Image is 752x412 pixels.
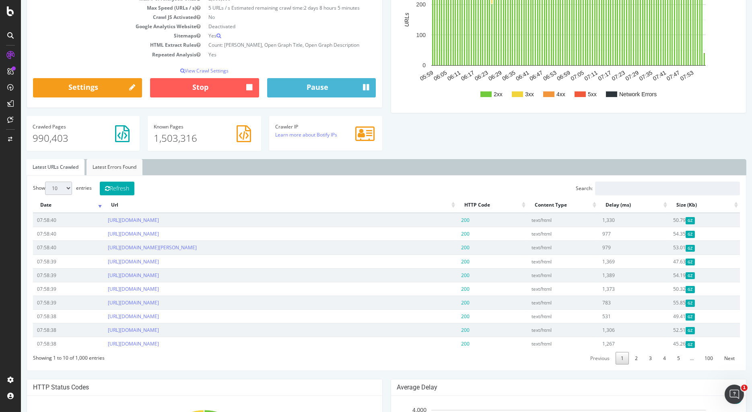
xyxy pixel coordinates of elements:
text: 06:17 [439,69,455,82]
label: Search: [555,182,719,195]
text: 07:11 [562,69,578,82]
a: [URL][DOMAIN_NAME] [87,286,138,292]
text: 06:41 [494,69,509,82]
a: Next [698,352,719,364]
text: 07:47 [644,69,660,82]
td: text/html [507,337,577,350]
a: 5 [651,352,664,364]
span: 200 [440,272,449,279]
text: 06:47 [507,69,523,82]
span: Gzipped Content [665,231,674,238]
span: 200 [440,286,449,292]
a: Previous [564,352,594,364]
span: 200 [440,340,449,347]
td: 50.79 [648,213,719,227]
text: Network Errors [598,91,636,97]
span: Gzipped Content [665,286,674,293]
td: 07:58:40 [12,213,83,227]
text: 06:11 [425,69,441,82]
a: 1 [595,352,608,364]
select: Showentries [24,182,51,195]
td: text/html [507,296,577,309]
a: Latest URLs Crawled [6,159,64,175]
td: text/html [507,240,577,254]
input: Search: [574,182,719,195]
td: 07:58:38 [12,309,83,323]
h4: Pages Known [133,124,234,129]
p: View Crawl Settings [12,67,355,74]
td: Repeated Analysis [12,50,183,59]
h4: Crawler IP [254,124,355,129]
td: Yes [183,31,355,40]
td: 1,306 [577,323,648,337]
td: text/html [507,268,577,282]
button: Pause [246,78,355,97]
td: 07:58:40 [12,240,83,254]
span: 200 [440,258,449,265]
td: Yes [183,50,355,59]
td: 54.35 [648,227,719,240]
h4: HTTP Status Codes [12,383,355,391]
span: Gzipped Content [665,217,674,224]
td: 07:58:38 [12,337,83,350]
text: 07:23 [589,69,605,82]
a: [URL][DOMAIN_NAME] [87,230,138,237]
td: Count: [PERSON_NAME], Open Graph Title, Open Graph Description [183,40,355,50]
td: 531 [577,309,648,323]
td: 45.26 [648,337,719,350]
td: 1,369 [577,255,648,268]
span: Gzipped Content [665,259,674,265]
td: 54.19 [648,268,719,282]
iframe: Intercom live chat [725,385,744,404]
a: Settings [12,78,121,97]
text: 06:23 [453,69,468,82]
a: [URL][DOMAIN_NAME] [87,327,138,333]
th: HTTP Code: activate to sort column ascending [436,197,507,213]
td: 977 [577,227,648,240]
text: 06:29 [466,69,482,82]
td: 783 [577,296,648,309]
td: 53.01 [648,240,719,254]
a: [URL][DOMAIN_NAME] [87,313,138,320]
h4: Average Delay [376,383,719,391]
td: Google Analytics Website [12,22,183,31]
span: Gzipped Content [665,341,674,348]
a: Latest Errors Found [66,159,122,175]
text: 3xx [504,91,513,97]
text: 06:35 [480,69,496,82]
span: Gzipped Content [665,313,674,320]
td: text/html [507,213,577,227]
text: 06:05 [411,69,427,82]
span: 200 [440,313,449,320]
a: 3 [623,352,636,364]
td: 07:58:39 [12,296,83,309]
span: 2 days 8 hours 5 minutes [283,4,339,11]
td: 07:58:38 [12,323,83,337]
button: Refresh [79,182,113,195]
p: 1,503,316 [133,131,234,145]
a: [URL][DOMAIN_NAME] [87,272,138,279]
td: 1,267 [577,337,648,350]
th: Size (Kb): activate to sort column ascending [648,197,719,213]
td: 55.85 [648,296,719,309]
text: 06:59 [535,69,550,82]
th: Content Type: activate to sort column ascending [507,197,577,213]
text: 07:29 [603,69,619,82]
td: Max Speed (URLs / s) [12,3,183,12]
a: 4 [637,352,650,364]
span: Gzipped Content [665,327,674,334]
text: 07:35 [617,69,633,82]
div: Showing 1 to 10 of 1,000 entries [12,351,84,361]
text: 5xx [567,91,576,97]
a: [URL][DOMAIN_NAME] [87,299,138,306]
td: 47.63 [648,255,719,268]
a: [URL][DOMAIN_NAME] [87,340,138,347]
span: 200 [440,299,449,306]
text: 100 [395,32,405,38]
button: Stop [129,78,238,97]
td: 1,373 [577,282,648,296]
a: 100 [678,352,697,364]
span: 200 [440,244,449,251]
span: … [664,355,678,362]
text: 06:53 [521,69,537,82]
